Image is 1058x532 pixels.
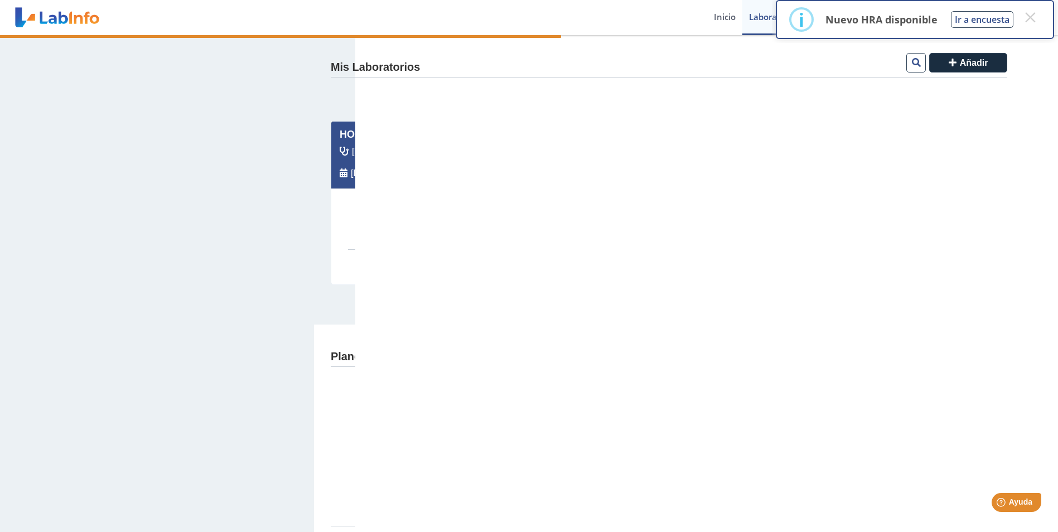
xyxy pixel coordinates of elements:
[951,11,1013,28] button: Ir a encuesta
[352,145,425,158] span: Almodovar Olmeda, Roberto
[331,250,1007,285] a: Ver Resultado
[340,127,610,142] span: Hospital [GEOGRAPHIC_DATA] [GEOGRAPHIC_DATA]
[960,58,988,67] span: Añadir
[1020,7,1040,27] button: Close this dialog
[825,13,938,26] p: Nuevo HRA disponible
[331,61,420,74] h4: Mis Laboratorios
[351,167,379,180] span: 2025-09-18
[331,350,414,364] h4: Planes Médicos
[959,489,1046,520] iframe: Help widget launcher
[929,53,1007,72] button: Añadir
[799,9,804,30] div: i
